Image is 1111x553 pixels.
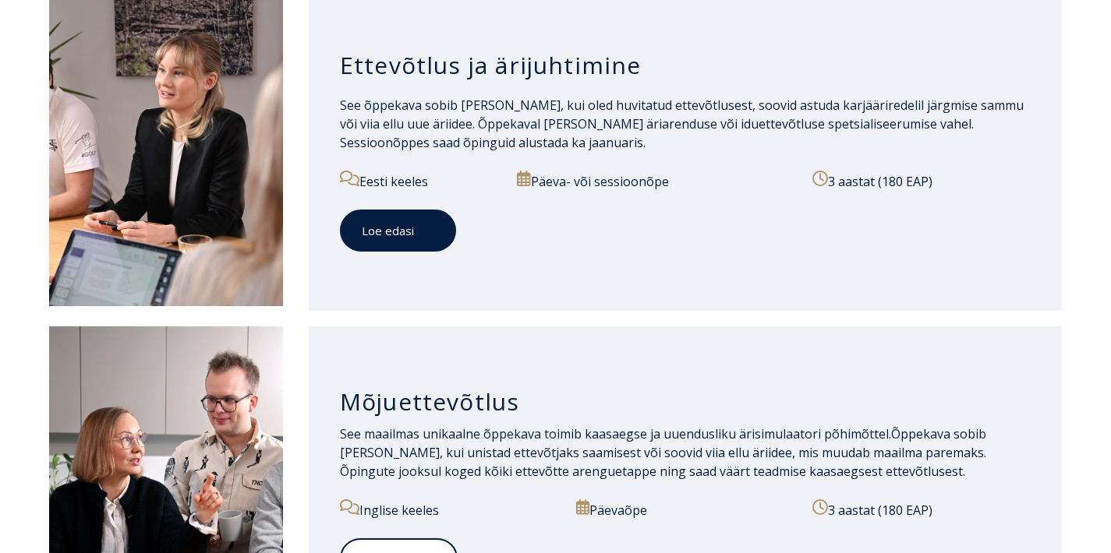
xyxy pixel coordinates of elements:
p: Päeva- või sessioonõpe [517,171,794,191]
p: 3 aastat (180 EAP) [812,499,1015,520]
span: Õppekava sobib [PERSON_NAME], kui unistad ettevõtjaks saamisest või soovid viia ellu äriidee, mis... [340,425,986,480]
a: Loe edasi [340,210,456,252]
h3: Ettevõtlus ja ärijuhtimine [340,51,1031,80]
span: See õppekava sobib [PERSON_NAME], kui oled huvitatud ettevõtlusest, soovid astuda karjääriredelil... [340,97,1024,151]
p: Inglise keeles [340,499,558,520]
span: See maailmas unikaalne õppekava toimib kaasaegse ja uuendusliku ärisimulaatori põhimõttel. [340,425,891,442]
h3: Mõjuettevõtlus [340,387,1031,417]
p: Päevaõpe [576,499,794,520]
p: 3 aastat (180 EAP) [812,171,1031,191]
p: Eesti keeles [340,171,500,191]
